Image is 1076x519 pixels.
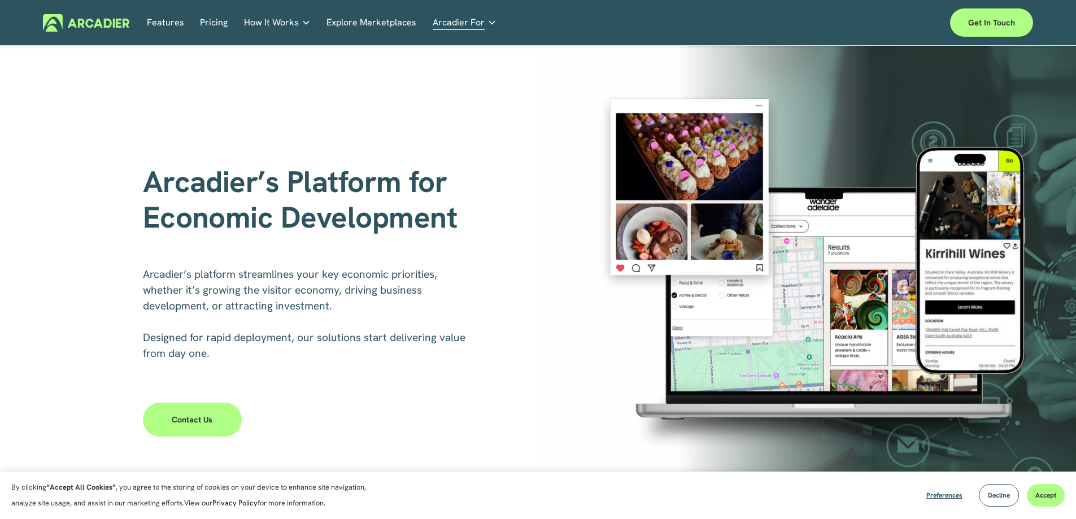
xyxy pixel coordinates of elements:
[244,14,311,32] a: folder dropdown
[143,403,242,437] a: Contact Us
[200,14,228,32] a: Pricing
[326,14,416,32] a: Explore Marketplaces
[433,15,485,30] span: Arcadier For
[46,482,116,492] strong: “Accept All Cookies”
[1035,491,1056,500] span: Accept
[433,14,496,32] a: folder dropdown
[43,14,129,32] img: Arcadier
[147,14,184,32] a: Features
[918,484,971,507] button: Preferences
[950,8,1033,37] a: Get in touch
[1027,484,1065,507] button: Accept
[143,267,472,361] p: Arcadier’s platform streamlines your key economic priorities, whether it’s growing the visitor ec...
[979,484,1019,507] button: Decline
[244,15,299,30] span: How It Works
[926,491,962,500] span: Preferences
[11,479,378,511] p: By clicking , you agree to the storing of cookies on your device to enhance site navigation, anal...
[143,330,468,360] span: Designed for rapid deployment, our solutions start delivering value from day one.
[212,498,258,508] a: Privacy Policy
[143,162,457,236] span: Arcadier’s Platform for Economic Development
[988,491,1010,500] span: Decline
